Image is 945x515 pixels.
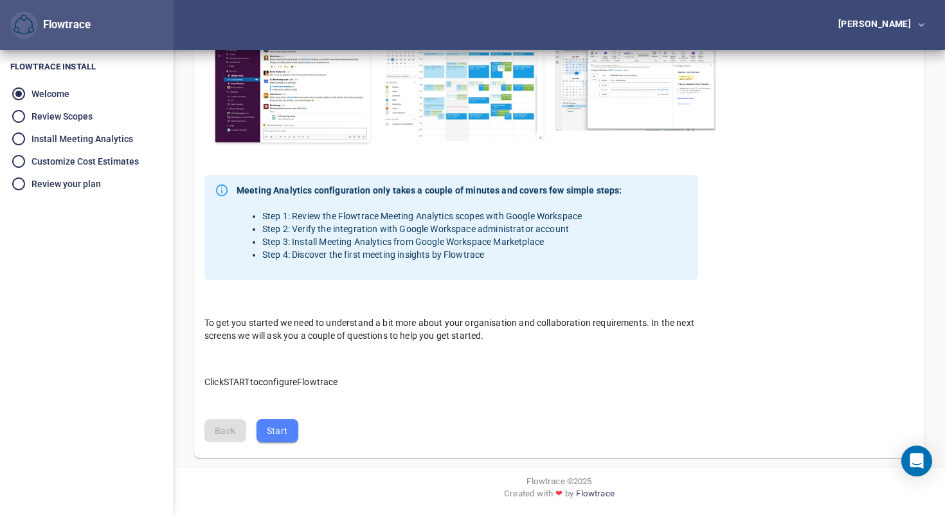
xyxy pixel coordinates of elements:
span: by [565,487,573,505]
img: Google Calendar analytics [384,28,544,141]
li: Step 1: Review the Flowtrace Meeting Analytics scopes with Google Workspace [262,210,622,222]
button: Flowtrace [10,12,38,39]
button: Start [256,419,298,443]
span: Flowtrace © 2025 [526,475,591,487]
button: [PERSON_NAME] [818,14,935,37]
div: Created with [184,487,935,505]
img: Flowtrace [14,15,34,35]
p: Click START to configure Flowtrace [204,363,698,388]
li: Step 4: Discover the first meeting insights by Flowtrace [262,248,622,261]
div: Open Intercom Messenger [901,446,932,476]
li: Step 2: Verify the integration with Google Workspace administrator account [262,222,622,235]
img: Outlook Calendar analytics [555,28,715,131]
div: Flowtrace [38,17,91,33]
strong: Meeting Analytics configuration only takes a couple of minutes and covers few simple steps: [237,184,622,197]
a: Flowtrace [576,487,614,505]
img: Slack Workspace analytics [212,28,373,147]
li: Step 3: Install Meeting Analytics from Google Workspace Marketplace [262,235,622,248]
span: ❤ [553,487,565,500]
div: Flowtrace [10,12,91,39]
span: Start [267,423,288,439]
div: [PERSON_NAME] [838,19,916,28]
div: To get you started we need to understand a bit more about your organisation and collaboration req... [194,306,708,352]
